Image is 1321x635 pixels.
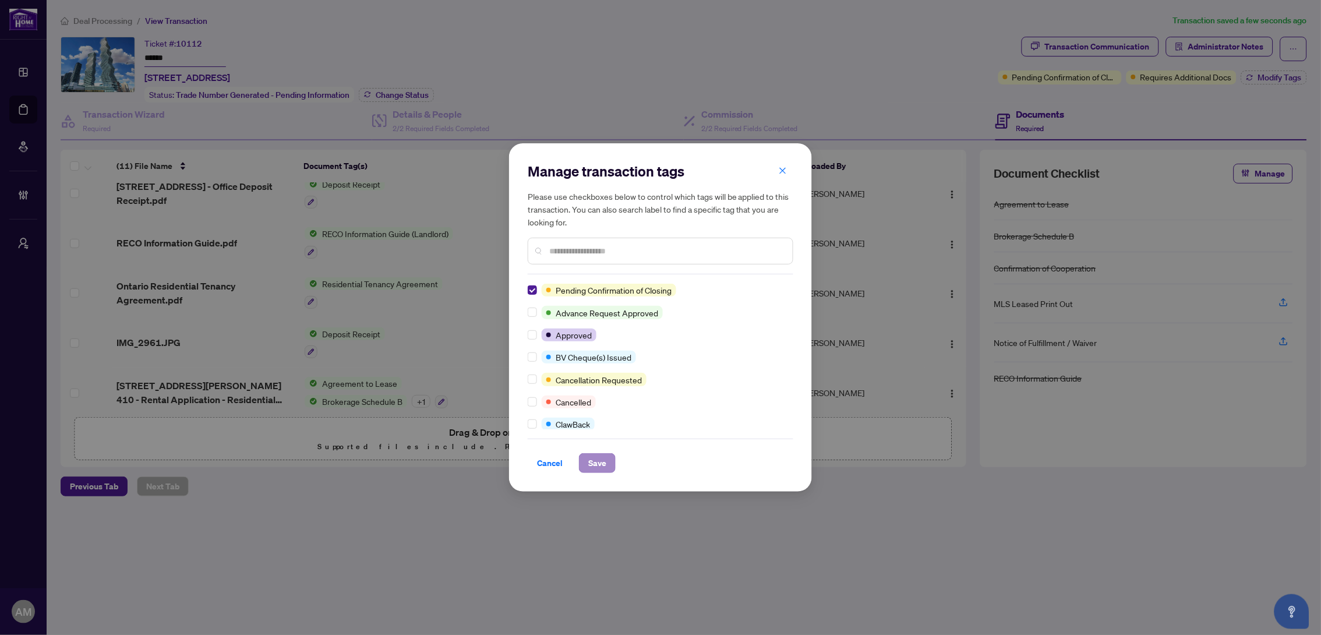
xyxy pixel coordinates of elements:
span: Save [588,454,606,472]
button: Cancel [528,453,572,473]
span: Cancelled [556,396,591,408]
button: Save [579,453,616,473]
span: close [779,167,787,175]
button: Open asap [1274,594,1309,629]
h5: Please use checkboxes below to control which tags will be applied to this transaction. You can al... [528,190,793,228]
span: Approved [556,329,592,341]
span: BV Cheque(s) Issued [556,351,631,364]
h2: Manage transaction tags [528,162,793,181]
span: ClawBack [556,418,590,431]
span: Cancellation Requested [556,373,642,386]
span: Cancel [537,454,563,472]
span: Advance Request Approved [556,306,658,319]
span: Pending Confirmation of Closing [556,284,672,297]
